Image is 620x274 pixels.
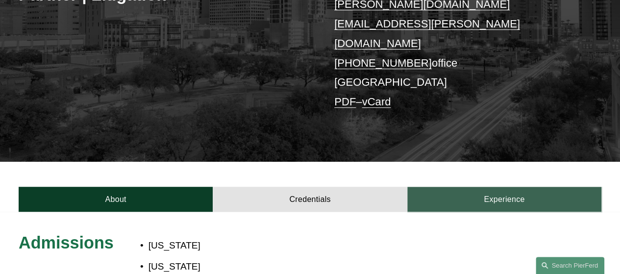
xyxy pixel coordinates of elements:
[407,187,601,212] a: Experience
[19,233,114,252] span: Admissions
[334,57,432,69] a: [PHONE_NUMBER]
[213,187,407,212] a: Credentials
[149,237,359,254] p: [US_STATE]
[536,257,604,274] a: Search this site
[334,96,356,108] a: PDF
[19,187,213,212] a: About
[362,96,391,108] a: vCard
